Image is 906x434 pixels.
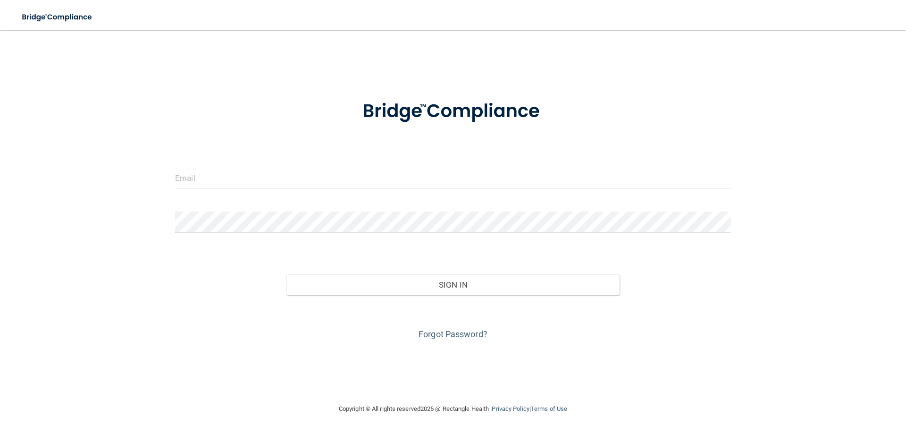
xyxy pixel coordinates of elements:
[419,329,487,339] a: Forgot Password?
[343,87,563,136] img: bridge_compliance_login_screen.278c3ca4.svg
[14,8,101,27] img: bridge_compliance_login_screen.278c3ca4.svg
[492,405,529,412] a: Privacy Policy
[281,394,625,424] div: Copyright © All rights reserved 2025 @ Rectangle Health | |
[175,167,731,188] input: Email
[286,274,620,295] button: Sign In
[531,405,567,412] a: Terms of Use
